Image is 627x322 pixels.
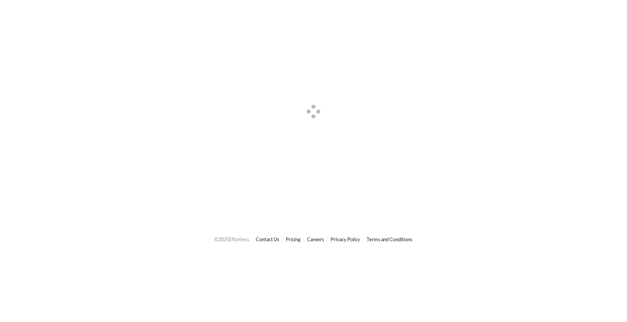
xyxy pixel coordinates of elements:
[367,236,413,242] a: Terms and Conditions
[286,236,301,242] a: Pricing
[256,236,279,242] a: Contact Us
[307,236,324,242] a: Careers
[331,236,360,242] a: Privacy Policy
[214,236,249,242] span: © 2025 Effortless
